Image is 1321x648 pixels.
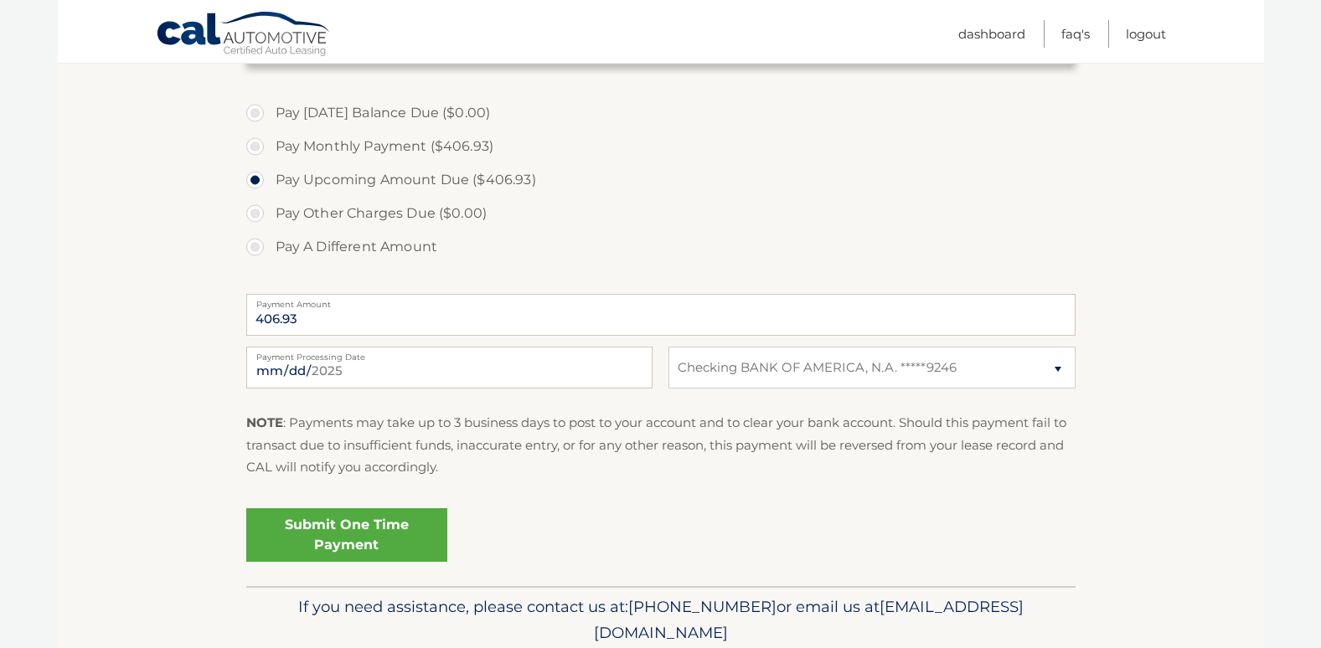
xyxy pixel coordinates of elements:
[246,414,283,430] strong: NOTE
[1126,20,1166,48] a: Logout
[246,294,1076,307] label: Payment Amount
[628,597,777,616] span: [PHONE_NUMBER]
[246,347,653,360] label: Payment Processing Date
[156,11,332,59] a: Cal Automotive
[246,294,1076,336] input: Payment Amount
[246,197,1076,230] label: Pay Other Charges Due ($0.00)
[257,594,1065,647] p: If you need assistance, please contact us at: or email us at
[246,163,1076,197] label: Pay Upcoming Amount Due ($406.93)
[246,96,1076,130] label: Pay [DATE] Balance Due ($0.00)
[246,347,653,388] input: Payment Date
[1061,20,1090,48] a: FAQ's
[246,508,447,562] a: Submit One Time Payment
[246,130,1076,163] label: Pay Monthly Payment ($406.93)
[246,230,1076,264] label: Pay A Different Amount
[958,20,1025,48] a: Dashboard
[246,412,1076,478] p: : Payments may take up to 3 business days to post to your account and to clear your bank account....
